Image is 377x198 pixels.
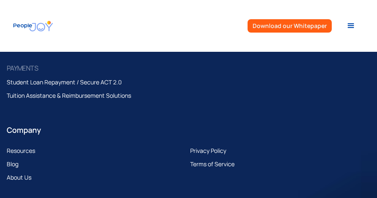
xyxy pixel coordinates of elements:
div: PAYMENTS [7,62,38,74]
a: Resources [7,146,187,156]
a: Tuition Assistance & Reimbursement Solutions [7,91,139,101]
div: Resources [7,146,35,156]
div: Terms of Service [190,159,235,169]
div: Privacy Policy [190,146,226,156]
a: home [13,17,53,36]
a: Student Loan Repayment / Secure ACT 2.0 [7,77,130,87]
div: Company [7,124,370,136]
div: Tuition Assistance & Reimbursement Solutions [7,91,131,101]
div: Blog [7,159,18,169]
a: Download our Whitepaper [248,19,332,33]
div: Student Loan Repayment / Secure ACT 2.0 [7,77,122,87]
a: Terms of Service [190,159,370,169]
div: menu [338,13,364,38]
a: About Us [7,173,187,183]
a: Privacy Policy [190,146,370,156]
div: About Us [7,173,31,183]
div: Download our Whitepaper [253,23,327,29]
a: Blog [7,159,187,169]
